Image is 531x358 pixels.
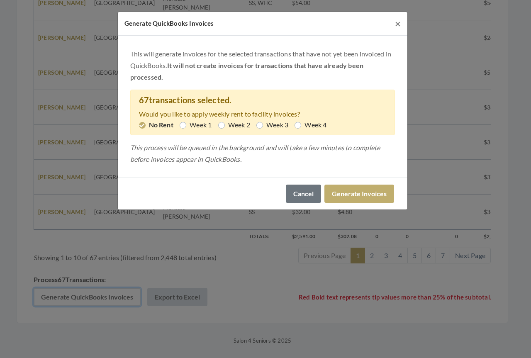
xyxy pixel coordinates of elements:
p: Would you like to apply weekly rent to facility invoices? [139,108,386,120]
button: Cancel [286,185,321,203]
span: × [395,17,401,29]
h4: transactions selected. [139,95,386,105]
label: No Rent [139,120,173,130]
p: This process will be queued in the background and will take a few minutes to complete before invo... [130,142,395,165]
p: This will generate invoices for the selected transactions that have not yet been invoiced in Quic... [130,48,395,83]
label: Week 3 [256,120,288,130]
button: Close [388,12,407,35]
h5: Generate QuickBooks Invoices [124,19,214,28]
label: Week 4 [295,120,326,130]
button: Generate Invoices [324,185,394,203]
label: Week 2 [218,120,250,130]
label: Week 1 [180,120,212,130]
span: 67 [139,95,149,105]
strong: It will not create invoices for transactions that have already been processed. [130,61,364,81]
